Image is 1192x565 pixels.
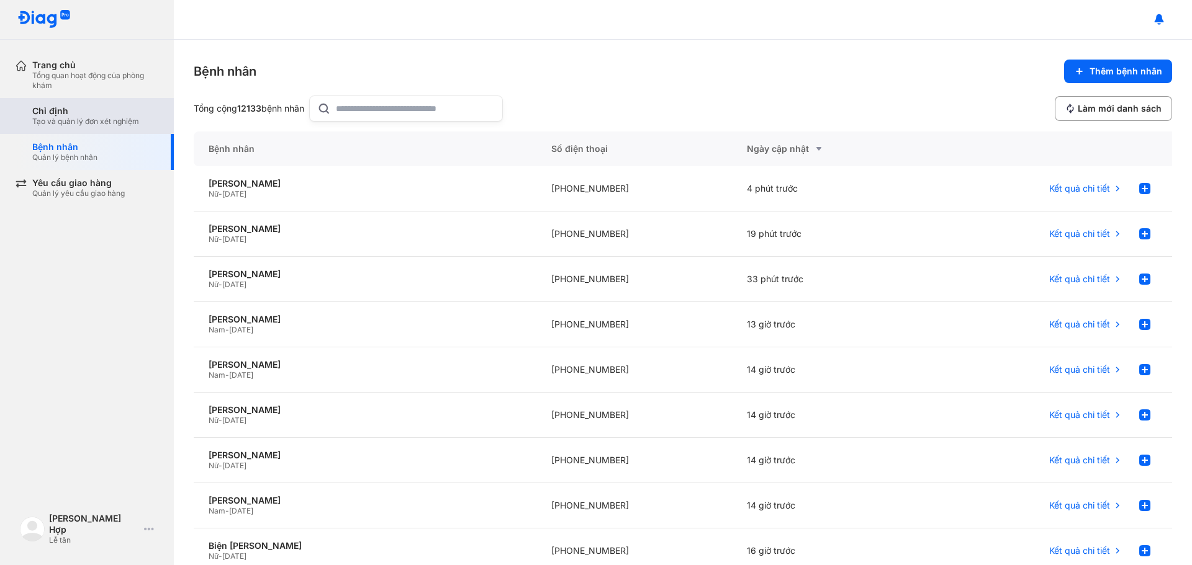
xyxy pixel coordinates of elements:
[536,257,732,302] div: [PHONE_NUMBER]
[536,347,732,393] div: [PHONE_NUMBER]
[209,495,521,506] div: [PERSON_NAME]
[229,325,253,334] span: [DATE]
[222,416,246,425] span: [DATE]
[1049,409,1110,420] span: Kết quả chi tiết
[229,370,253,380] span: [DATE]
[194,131,536,166] div: Bệnh nhân
[1049,274,1110,285] span: Kết quả chi tiết
[17,10,71,29] img: logo
[32,141,97,153] div: Bệnh nhân
[209,370,225,380] span: Nam
[1049,455,1110,466] span: Kết quả chi tiết
[209,280,219,289] span: Nữ
[219,551,222,561] span: -
[222,280,246,289] span: [DATE]
[209,234,219,244] span: Nữ
[732,302,928,347] div: 13 giờ trước
[732,166,928,211] div: 4 phút trước
[209,416,219,425] span: Nữ
[49,513,139,535] div: [PERSON_NAME] Hợp
[32,117,139,127] div: Tạo và quản lý đơn xét nghiệm
[32,71,159,91] div: Tổng quan hoạt động của phòng khám
[209,450,521,461] div: [PERSON_NAME]
[237,103,261,113] span: 12133
[32,189,125,198] div: Quản lý yêu cầu giao hàng
[32,60,159,71] div: Trang chủ
[222,551,246,561] span: [DATE]
[536,131,732,166] div: Số điện thoại
[1078,103,1162,114] span: Làm mới danh sách
[225,370,229,380] span: -
[209,506,225,515] span: Nam
[49,535,139,545] div: Lễ tân
[1049,545,1110,556] span: Kết quả chi tiết
[222,234,246,244] span: [DATE]
[536,166,732,211] div: [PHONE_NUMBER]
[209,269,521,280] div: [PERSON_NAME]
[1049,364,1110,375] span: Kết quả chi tiết
[219,461,222,470] span: -
[747,141,913,156] div: Ngày cập nhật
[222,189,246,198] span: [DATE]
[1049,183,1110,194] span: Kết quả chi tiết
[536,393,732,438] div: [PHONE_NUMBER]
[536,211,732,257] div: [PHONE_NUMBER]
[209,461,219,470] span: Nữ
[209,540,521,551] div: Biện [PERSON_NAME]
[219,280,222,289] span: -
[219,234,222,244] span: -
[536,483,732,528] div: [PHONE_NUMBER]
[219,189,222,198] span: -
[194,103,304,114] div: Tổng cộng bệnh nhân
[32,105,139,117] div: Chỉ định
[1049,500,1110,511] span: Kết quả chi tiết
[1055,96,1172,121] button: Làm mới danh sách
[732,393,928,438] div: 14 giờ trước
[209,359,521,370] div: [PERSON_NAME]
[209,314,521,325] div: [PERSON_NAME]
[219,416,222,425] span: -
[1064,60,1172,83] button: Thêm bệnh nhân
[229,506,253,515] span: [DATE]
[222,461,246,470] span: [DATE]
[209,223,521,234] div: [PERSON_NAME]
[732,483,928,528] div: 14 giờ trước
[225,506,229,515] span: -
[194,63,256,80] div: Bệnh nhân
[1090,66,1162,77] span: Thêm bệnh nhân
[732,438,928,483] div: 14 giờ trước
[209,178,521,189] div: [PERSON_NAME]
[32,177,125,189] div: Yêu cầu giao hàng
[209,325,225,334] span: Nam
[1049,228,1110,239] span: Kết quả chi tiết
[732,211,928,257] div: 19 phút trước
[209,551,219,561] span: Nữ
[225,325,229,334] span: -
[536,302,732,347] div: [PHONE_NUMBER]
[32,153,97,162] div: Quản lý bệnh nhân
[209,404,521,416] div: [PERSON_NAME]
[209,189,219,198] span: Nữ
[536,438,732,483] div: [PHONE_NUMBER]
[732,257,928,302] div: 33 phút trước
[20,517,45,541] img: logo
[1049,319,1110,330] span: Kết quả chi tiết
[732,347,928,393] div: 14 giờ trước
